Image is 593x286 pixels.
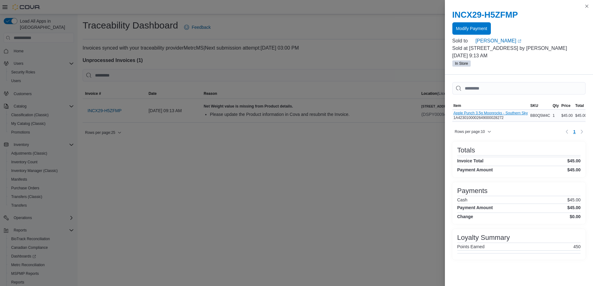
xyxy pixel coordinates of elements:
button: Qty [551,102,560,109]
button: Apple Punch 3.5g Moonrocks - Southern Sky [454,111,528,115]
button: Page 1 of 1 [571,127,578,137]
span: SKU [530,103,538,108]
span: Price [561,103,570,108]
h4: $45.00 [567,205,581,210]
a: [PERSON_NAME]External link [475,37,586,45]
span: Qty [553,103,559,108]
h6: Points Earned [457,244,485,249]
h3: Payments [457,187,488,195]
button: Total [574,102,588,109]
p: $45.00 [567,197,581,202]
h4: $45.00 [567,167,581,172]
p: [DATE] 9:13 AM [452,52,586,59]
span: BB0Q5M4C [530,113,550,118]
div: $45.00 [574,112,588,119]
div: Sold to [452,37,474,45]
span: Rows per page : 10 [455,129,485,134]
div: $45.00 [560,112,574,119]
button: Item [452,102,529,109]
span: 1 [573,129,576,135]
svg: External link [518,39,521,43]
button: Previous page [563,128,571,135]
h4: Change [457,214,473,219]
span: In Store [452,60,471,67]
ul: Pagination for table: MemoryTable from EuiInMemoryTable [571,127,578,137]
h2: INCX29-H5ZFMP [452,10,586,20]
p: Sold at [STREET_ADDRESS] by [PERSON_NAME] [452,45,586,52]
h6: Cash [457,197,468,202]
h4: Payment Amount [457,167,493,172]
h4: $0.00 [570,214,581,219]
button: SKU [529,102,551,109]
button: Modify Payment [452,22,491,35]
span: Modify Payment [456,25,487,32]
h3: Loyalty Summary [457,234,510,241]
h4: Invoice Total [457,158,484,163]
button: Rows per page:10 [452,128,494,135]
span: Item [454,103,461,108]
p: 450 [573,244,581,249]
h4: $45.00 [567,158,581,163]
div: 1A4230100002649000028272 [454,111,528,120]
div: 1 [551,112,560,119]
nav: Pagination for table: MemoryTable from EuiInMemoryTable [563,127,586,137]
input: This is a search bar. As you type, the results lower in the page will automatically filter. [452,82,586,95]
span: Total [575,103,584,108]
button: Next page [578,128,586,135]
button: Price [560,102,574,109]
button: Close this dialog [583,2,591,10]
h3: Totals [457,147,475,154]
span: In Store [455,61,468,66]
h4: Payment Amount [457,205,493,210]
